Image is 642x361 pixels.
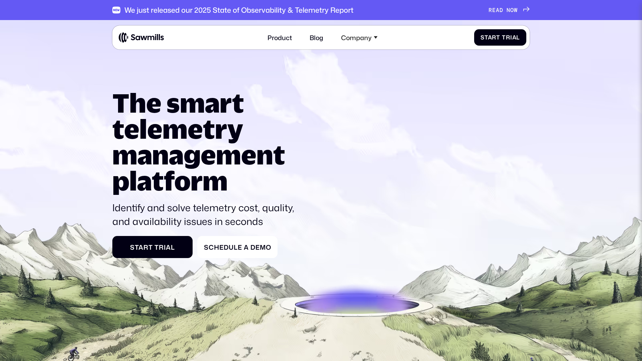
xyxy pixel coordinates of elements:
[489,7,518,13] div: READ NOW
[204,243,272,251] div: Schedule a Demo
[119,243,186,251] div: Start Trial
[112,90,299,194] h1: The smart telemetry management platform
[341,33,371,41] div: Company
[480,34,520,41] div: Start Trial
[474,29,527,45] a: Start Trial
[112,236,193,258] a: Start Trial
[197,236,278,258] a: Schedule a Demo
[263,29,297,46] a: Product
[489,7,530,13] a: READ NOW
[305,29,328,46] a: Blog
[112,201,299,228] p: Identify and solve telemetry cost, quality, and availability issues in seconds
[124,6,353,14] div: We just released our 2025 State of Observability & Telemetry Report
